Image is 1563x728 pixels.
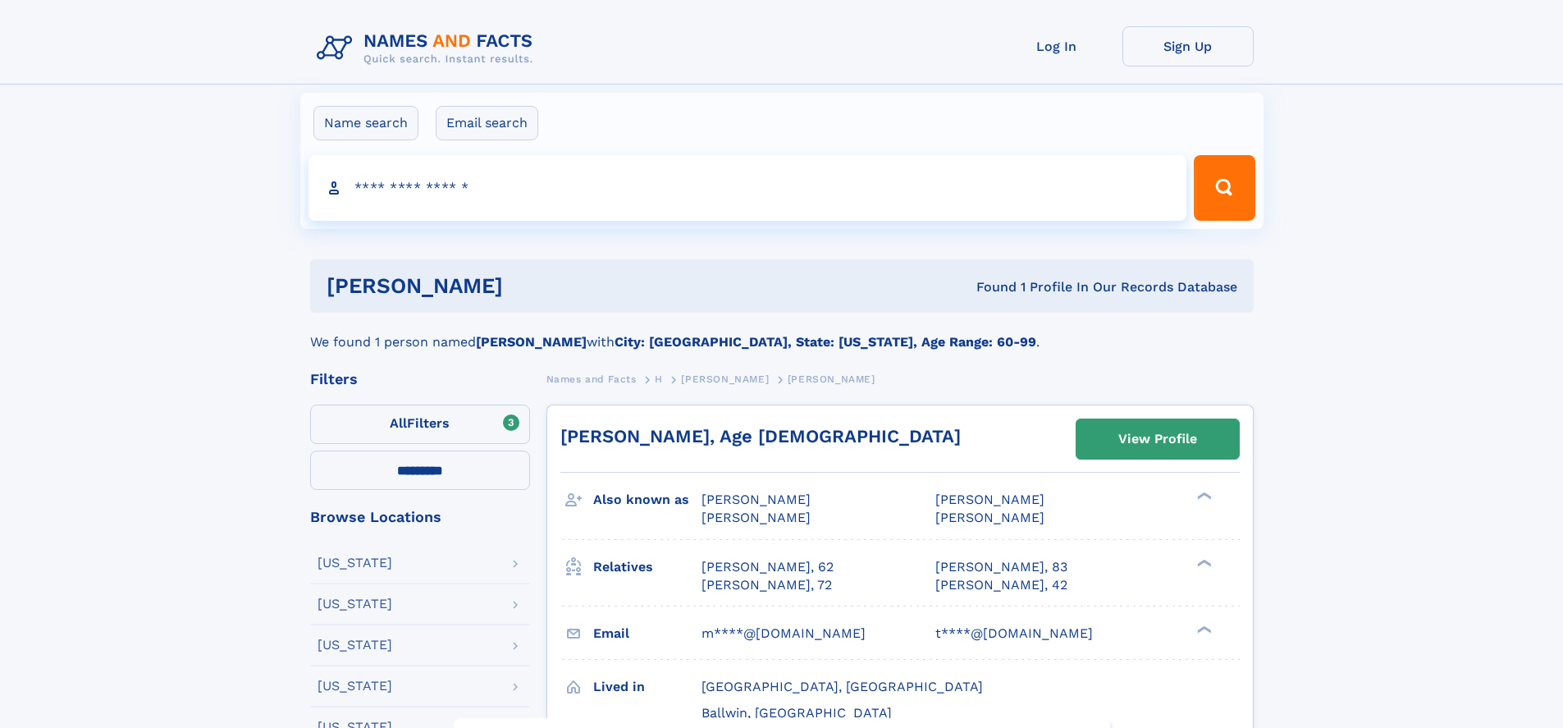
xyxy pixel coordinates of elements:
[702,679,983,694] span: [GEOGRAPHIC_DATA], [GEOGRAPHIC_DATA]
[935,492,1044,507] span: [PERSON_NAME]
[560,426,961,446] a: [PERSON_NAME], Age [DEMOGRAPHIC_DATA]
[655,373,663,385] span: H
[702,576,832,594] a: [PERSON_NAME], 72
[546,369,637,389] a: Names and Facts
[310,405,530,444] label: Filters
[655,369,663,389] a: H
[310,510,530,524] div: Browse Locations
[318,639,392,652] div: [US_STATE]
[308,155,1187,221] input: search input
[1194,155,1255,221] button: Search Button
[390,415,407,431] span: All
[615,334,1036,350] b: City: [GEOGRAPHIC_DATA], State: [US_STATE], Age Range: 60-99
[1122,26,1254,66] a: Sign Up
[1076,419,1239,459] a: View Profile
[991,26,1122,66] a: Log In
[310,313,1254,352] div: We found 1 person named with .
[1193,624,1213,634] div: ❯
[681,369,769,389] a: [PERSON_NAME]
[702,705,892,721] span: Ballwin, [GEOGRAPHIC_DATA]
[476,334,587,350] b: [PERSON_NAME]
[318,598,392,611] div: [US_STATE]
[593,673,702,701] h3: Lived in
[436,106,538,140] label: Email search
[593,486,702,514] h3: Also known as
[593,620,702,648] h3: Email
[739,278,1237,296] div: Found 1 Profile In Our Records Database
[1193,557,1213,568] div: ❯
[702,558,834,576] a: [PERSON_NAME], 62
[935,510,1044,525] span: [PERSON_NAME]
[318,680,392,693] div: [US_STATE]
[593,553,702,581] h3: Relatives
[681,373,769,385] span: [PERSON_NAME]
[310,372,530,387] div: Filters
[1193,491,1213,501] div: ❯
[1118,420,1197,458] div: View Profile
[313,106,418,140] label: Name search
[935,576,1067,594] a: [PERSON_NAME], 42
[788,373,875,385] span: [PERSON_NAME]
[318,556,392,570] div: [US_STATE]
[935,558,1067,576] a: [PERSON_NAME], 83
[327,276,740,296] h1: [PERSON_NAME]
[702,492,811,507] span: [PERSON_NAME]
[702,510,811,525] span: [PERSON_NAME]
[310,26,546,71] img: Logo Names and Facts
